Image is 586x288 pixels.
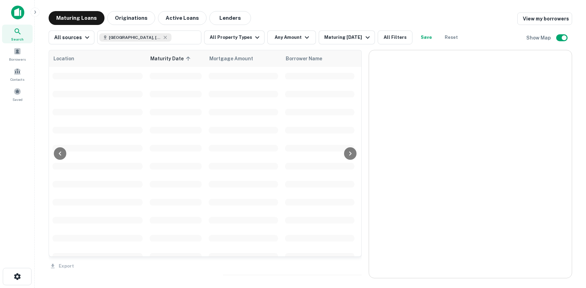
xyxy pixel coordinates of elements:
span: Contacts [10,77,24,82]
button: All sources [49,30,94,44]
div: Maturing [DATE] [324,33,371,42]
a: Saved [2,85,33,104]
a: View my borrowers [517,12,572,25]
button: Active Loans [158,11,207,25]
button: Maturing [DATE] [319,30,375,44]
span: Maturity Date [150,54,193,63]
iframe: Chat Widget [551,233,586,266]
span: Borrowers [9,56,26,62]
span: Search [11,36,24,42]
h6: Show Map [526,34,552,42]
button: Any Amount [267,30,316,44]
a: Borrowers [2,45,33,63]
button: Reset [440,30,462,44]
div: 0 0 [369,50,572,278]
span: Borrower Name [286,54,322,63]
th: Location [49,50,146,67]
span: [GEOGRAPHIC_DATA], [GEOGRAPHIC_DATA], [GEOGRAPHIC_DATA] [109,34,161,41]
button: Originations [107,11,155,25]
button: All Filters [378,30,412,44]
th: Mortgage Amount [205,50,282,67]
th: Borrower Name [282,50,358,67]
span: Saved [12,97,23,102]
a: Contacts [2,65,33,84]
button: Save your search to get updates of matches that match your search criteria. [415,30,437,44]
button: Lenders [209,11,251,25]
th: Maturity Date [146,50,205,67]
a: Search [2,25,33,43]
button: Maturing Loans [49,11,104,25]
button: All Property Types [204,30,265,44]
div: All sources [54,33,91,42]
span: Mortgage Amount [209,54,262,63]
img: capitalize-icon.png [11,6,24,19]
